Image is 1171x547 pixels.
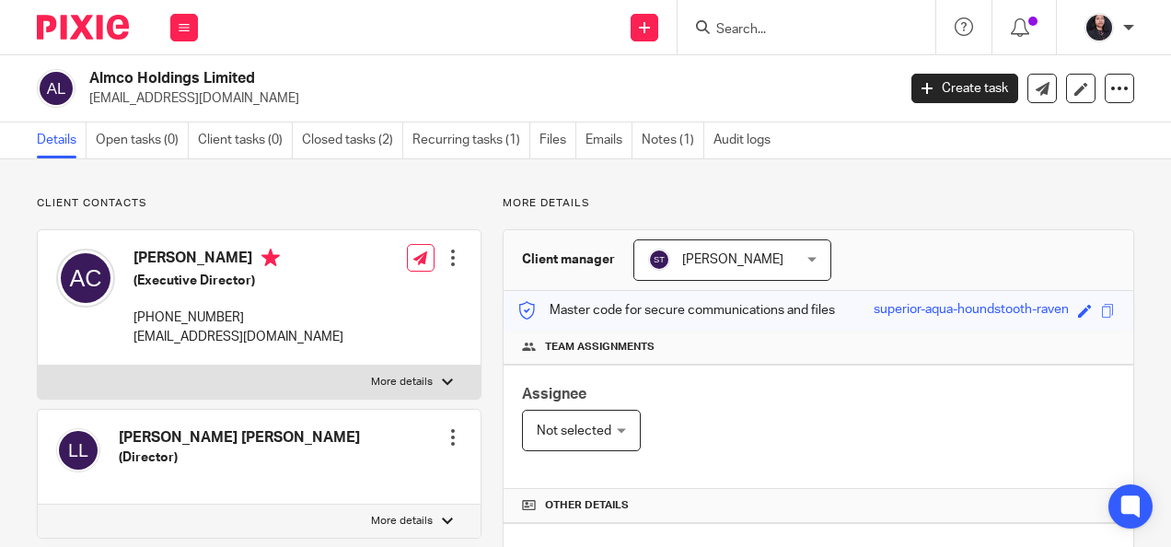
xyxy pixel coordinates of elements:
[714,22,880,39] input: Search
[642,122,704,158] a: Notes (1)
[522,250,615,269] h3: Client manager
[585,122,632,158] a: Emails
[56,428,100,472] img: svg%3E
[911,74,1018,103] a: Create task
[89,69,725,88] h2: Almco Holdings Limited
[412,122,530,158] a: Recurring tasks (1)
[537,425,611,437] span: Not selected
[37,122,87,158] a: Details
[37,196,481,211] p: Client contacts
[89,89,884,108] p: [EMAIL_ADDRESS][DOMAIN_NAME]
[545,498,629,513] span: Other details
[119,448,360,467] h5: (Director)
[37,15,129,40] img: Pixie
[261,249,280,267] i: Primary
[119,428,360,448] h4: [PERSON_NAME] [PERSON_NAME]
[713,122,780,158] a: Audit logs
[37,69,75,108] img: svg%3E
[522,387,586,402] span: Assignee
[133,308,343,327] p: [PHONE_NUMBER]
[371,375,433,390] p: More details
[648,249,670,271] img: svg%3E
[198,122,293,158] a: Client tasks (0)
[56,249,115,308] img: svg%3E
[133,272,343,290] h5: (Executive Director)
[503,196,1134,211] p: More details
[302,122,403,158] a: Closed tasks (2)
[133,328,343,346] p: [EMAIL_ADDRESS][DOMAIN_NAME]
[539,122,576,158] a: Files
[874,300,1069,321] div: superior-aqua-houndstooth-raven
[133,249,343,272] h4: [PERSON_NAME]
[682,253,783,266] span: [PERSON_NAME]
[517,301,835,320] p: Master code for secure communications and files
[545,340,655,355] span: Team assignments
[371,514,433,529] p: More details
[1084,13,1114,42] img: MicrosoftTeams-image.jfif
[96,122,189,158] a: Open tasks (0)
